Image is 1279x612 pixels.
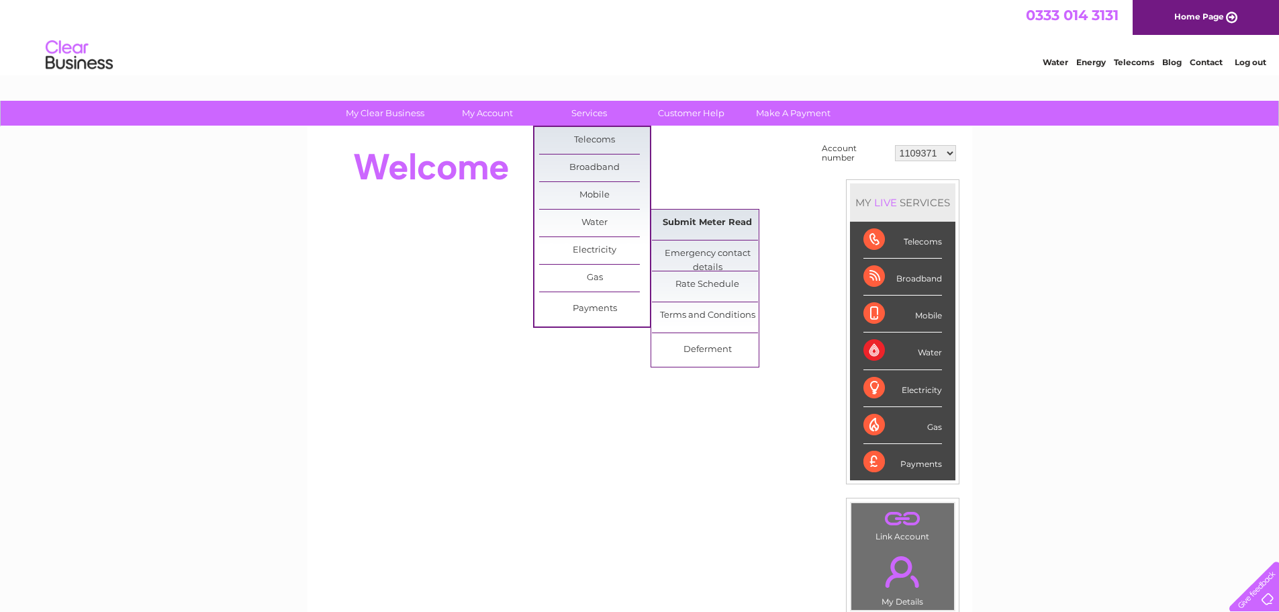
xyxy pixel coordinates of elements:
a: Payments [539,296,650,322]
a: Deferment [652,337,763,363]
a: Telecoms [1114,57,1154,67]
a: Customer Help [636,101,747,126]
a: Water [539,210,650,236]
div: Gas [863,407,942,444]
a: Make A Payment [738,101,849,126]
a: Water [1043,57,1068,67]
div: MY SERVICES [850,183,955,222]
div: Mobile [863,296,942,333]
a: Terms and Conditions [652,302,763,329]
td: My Details [851,545,955,611]
a: Log out [1235,57,1266,67]
a: Blog [1162,57,1182,67]
div: Electricity [863,370,942,407]
img: logo.png [45,35,113,76]
a: My Account [432,101,542,126]
a: Gas [539,265,650,292]
a: Mobile [539,182,650,209]
a: . [855,548,951,595]
div: Clear Business is a trading name of Verastar Limited (registered in [GEOGRAPHIC_DATA] No. 3667643... [323,7,957,65]
a: Broadband [539,155,650,181]
div: Broadband [863,259,942,296]
td: Account number [818,140,892,166]
td: Link Account [851,502,955,545]
a: Emergency contact details [652,241,763,267]
a: Telecoms [539,127,650,154]
a: Electricity [539,237,650,264]
div: Telecoms [863,222,942,259]
div: Water [863,333,942,369]
a: Submit Meter Read [652,210,763,236]
div: Payments [863,444,942,480]
a: Energy [1076,57,1106,67]
a: Rate Schedule [652,271,763,298]
a: 0333 014 3131 [1026,7,1119,24]
a: Services [534,101,645,126]
div: LIVE [871,196,900,209]
a: . [855,507,951,530]
a: Contact [1190,57,1223,67]
a: My Clear Business [330,101,440,126]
